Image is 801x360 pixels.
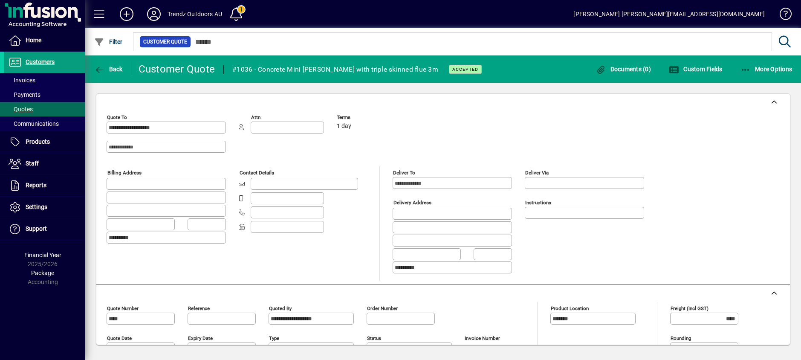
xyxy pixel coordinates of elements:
[738,61,795,77] button: More Options
[31,270,54,276] span: Package
[9,106,33,113] span: Quotes
[593,61,653,77] button: Documents (0)
[525,200,551,206] mat-label: Instructions
[740,66,792,73] span: More Options
[113,6,140,22] button: Add
[337,115,388,120] span: Terms
[94,38,123,45] span: Filter
[188,305,210,311] mat-label: Reference
[24,252,61,258] span: Financial Year
[94,66,123,73] span: Back
[85,61,132,77] app-page-header-button: Back
[107,335,132,341] mat-label: Quote date
[140,6,168,22] button: Profile
[452,67,478,72] span: ACCEPTED
[92,61,125,77] button: Back
[4,153,85,174] a: Staff
[4,116,85,131] a: Communications
[188,335,213,341] mat-label: Expiry date
[773,2,790,29] a: Knowledge Base
[4,131,85,153] a: Products
[465,336,516,341] span: Invoice number
[4,218,85,240] a: Support
[596,66,651,73] span: Documents (0)
[232,63,438,76] div: #1036 - Concrete Mini [PERSON_NAME] with triple skinned flue 3m
[337,123,351,130] span: 1 day
[92,34,125,49] button: Filter
[367,335,381,341] mat-label: Status
[4,102,85,116] a: Quotes
[671,335,691,341] mat-label: Rounding
[26,225,47,232] span: Support
[393,170,415,176] mat-label: Deliver To
[4,30,85,51] a: Home
[367,305,398,311] mat-label: Order number
[669,66,723,73] span: Custom Fields
[4,73,85,87] a: Invoices
[139,62,215,76] div: Customer Quote
[143,38,187,46] span: Customer Quote
[9,120,59,127] span: Communications
[4,87,85,102] a: Payments
[269,305,292,311] mat-label: Quoted by
[26,37,41,44] span: Home
[26,160,39,167] span: Staff
[107,305,139,311] mat-label: Quote number
[9,91,40,98] span: Payments
[551,305,589,311] mat-label: Product location
[671,305,708,311] mat-label: Freight (incl GST)
[251,114,260,120] mat-label: Attn
[168,7,222,21] div: Trendz Outdoors AU
[9,77,35,84] span: Invoices
[525,170,549,176] mat-label: Deliver via
[269,335,279,341] mat-label: Type
[465,344,478,351] span: 1006
[4,175,85,196] a: Reports
[26,182,46,189] span: Reports
[107,114,127,120] mat-label: Quote To
[573,7,765,21] div: [PERSON_NAME] [PERSON_NAME][EMAIL_ADDRESS][DOMAIN_NAME]
[26,138,50,145] span: Products
[26,58,55,65] span: Customers
[667,61,725,77] button: Custom Fields
[4,197,85,218] a: Settings
[26,203,47,210] span: Settings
